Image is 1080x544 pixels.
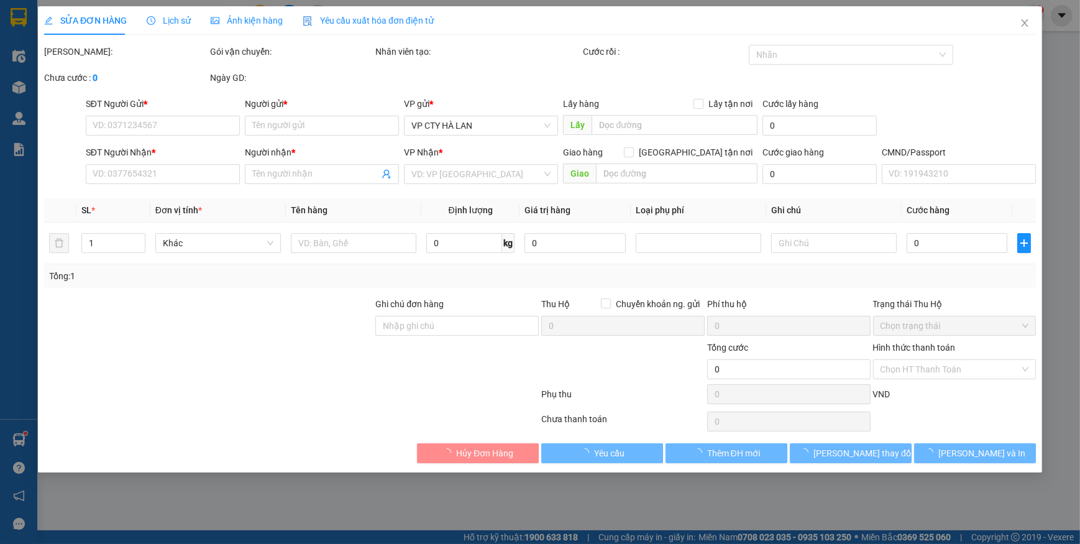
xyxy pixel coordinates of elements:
[925,448,938,457] span: loading
[800,448,813,457] span: loading
[762,99,818,109] label: Cước lấy hàng
[404,97,558,111] div: VP gửi
[1007,6,1042,41] button: Close
[524,205,570,215] span: Giá trị hàng
[611,297,705,311] span: Chuyển khoản ng. gửi
[210,71,373,85] div: Ngày GD:
[291,205,327,215] span: Tên hàng
[448,205,492,215] span: Định lượng
[86,97,240,111] div: SĐT Người Gửi
[541,299,570,309] span: Thu Hộ
[81,205,91,215] span: SL
[634,145,757,159] span: [GEOGRAPHIC_DATA] tận nơi
[580,448,594,457] span: loading
[703,97,757,111] span: Lấy tận nơi
[375,45,580,58] div: Nhân viên tạo:
[880,316,1028,335] span: Chọn trạng thái
[456,446,513,460] span: Hủy Đơn Hàng
[938,446,1025,460] span: [PERSON_NAME] và In
[707,297,871,316] div: Phí thu hộ
[163,234,273,252] span: Khác
[49,233,69,253] button: delete
[540,412,706,434] div: Chưa thanh toán
[44,16,127,25] span: SỬA ĐƠN HÀNG
[135,236,142,243] span: up
[442,448,456,457] span: loading
[93,73,98,83] b: 0
[907,205,950,215] span: Cước hàng
[44,71,208,85] div: Chưa cước :
[417,443,539,463] button: Hủy Đơn Hàng
[872,297,1036,311] div: Trạng thái Thu Hộ
[666,443,787,463] button: Thêm ĐH mới
[813,446,913,460] span: [PERSON_NAME] thay đổi
[1020,18,1030,28] span: close
[541,443,663,463] button: Yêu cầu
[762,147,824,157] label: Cước giao hàng
[563,164,596,183] span: Giao
[563,99,599,109] span: Lấy hàng
[211,16,283,25] span: Ảnh kiện hàng
[211,16,219,25] span: picture
[44,16,53,25] span: edit
[693,448,707,457] span: loading
[303,16,313,26] img: icon
[411,116,551,135] span: VP CTY HÀ LAN
[882,145,1036,159] div: CMND/Passport
[707,446,760,460] span: Thêm ĐH mới
[631,198,766,223] th: Loại phụ phí
[790,443,912,463] button: [PERSON_NAME] thay đổi
[1017,233,1031,253] button: plus
[375,299,444,309] label: Ghi chú đơn hàng
[766,198,902,223] th: Ghi chú
[872,389,890,399] span: VND
[540,387,706,409] div: Phụ thu
[771,233,897,253] input: Ghi Chú
[502,233,515,253] span: kg
[404,147,439,157] span: VP Nhận
[291,233,416,253] input: VD: Bàn, Ghế
[563,115,592,135] span: Lấy
[563,147,603,157] span: Giao hàng
[155,205,202,215] span: Đơn vị tính
[596,164,757,183] input: Dọc đường
[1018,238,1030,248] span: plus
[583,45,746,58] div: Cước rồi :
[594,446,625,460] span: Yêu cầu
[147,16,155,25] span: clock-circle
[707,343,748,353] span: Tổng cước
[135,244,142,252] span: down
[303,16,434,25] span: Yêu cầu xuất hóa đơn điện tử
[49,269,418,283] div: Tổng: 1
[86,145,240,159] div: SĐT Người Nhận
[762,116,877,136] input: Cước lấy hàng
[375,316,539,336] input: Ghi chú đơn hàng
[762,164,877,184] input: Cước giao hàng
[131,243,145,252] span: Decrease Value
[872,343,955,353] label: Hình thức thanh toán
[382,169,391,179] span: user-add
[245,145,399,159] div: Người nhận
[245,97,399,111] div: Người gửi
[592,115,757,135] input: Dọc đường
[210,45,373,58] div: Gói vận chuyển:
[914,443,1036,463] button: [PERSON_NAME] và In
[131,234,145,243] span: Increase Value
[147,16,191,25] span: Lịch sử
[44,45,208,58] div: [PERSON_NAME]:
